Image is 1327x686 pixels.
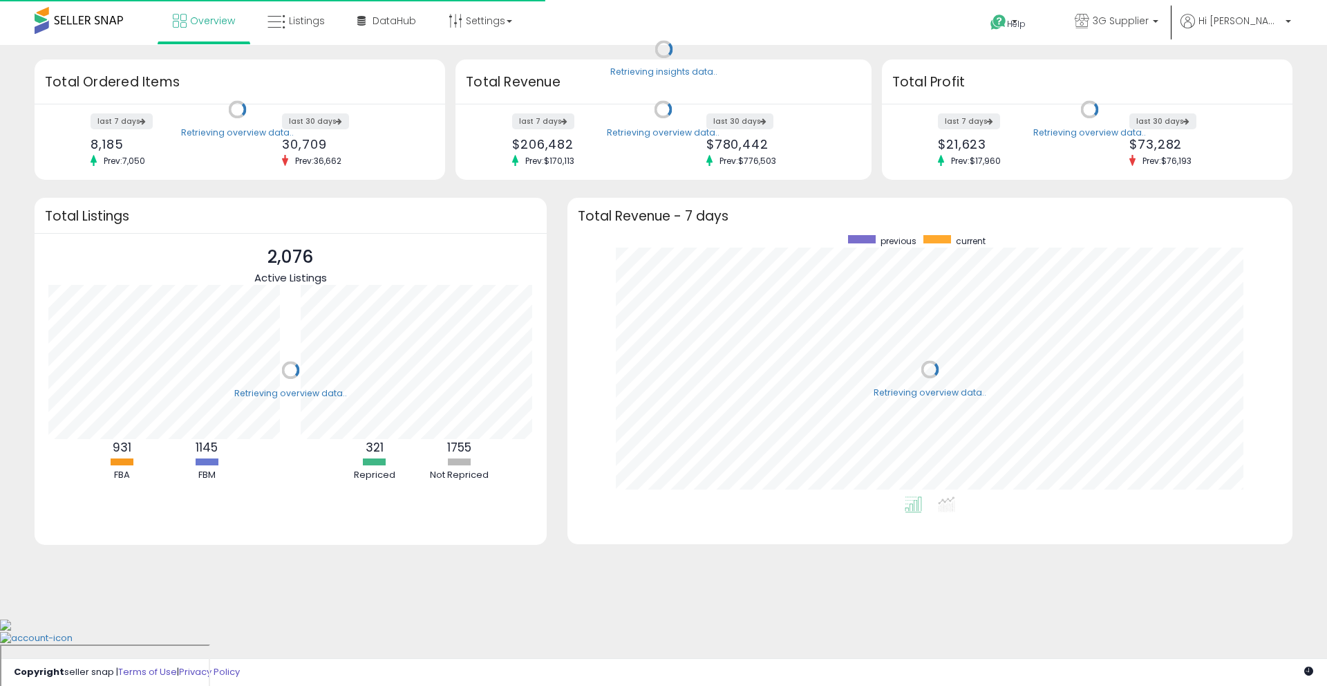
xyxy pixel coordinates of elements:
[289,14,325,28] span: Listings
[1198,14,1281,28] span: Hi [PERSON_NAME]
[1033,127,1146,139] div: Retrieving overview data..
[1093,14,1149,28] span: 3G Supplier
[607,127,719,139] div: Retrieving overview data..
[1007,18,1026,30] span: Help
[234,387,347,400] div: Retrieving overview data..
[979,3,1053,45] a: Help
[373,14,416,28] span: DataHub
[874,387,986,399] div: Retrieving overview data..
[1180,14,1291,45] a: Hi [PERSON_NAME]
[990,14,1007,31] i: Get Help
[190,14,235,28] span: Overview
[181,127,294,139] div: Retrieving overview data..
